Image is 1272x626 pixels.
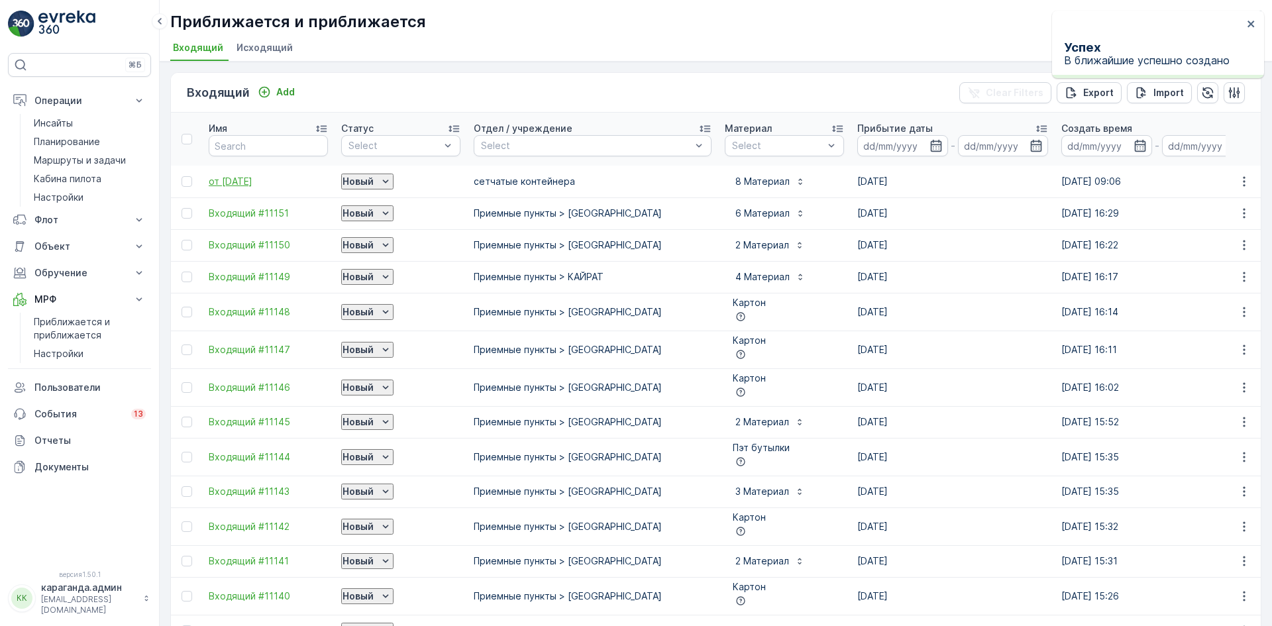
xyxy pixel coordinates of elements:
[8,286,151,313] button: МРФ
[38,11,95,37] img: logo_light-DOdMpM7g.png
[733,554,789,568] p: 2 Материал
[1055,166,1259,197] td: [DATE] 09:06
[341,237,394,253] button: Новый
[857,122,933,135] p: Прибытие даты
[182,176,192,187] div: Toggle Row Selected
[34,316,113,340] font: Приближается и приближается
[182,240,192,250] div: Toggle Row Selected
[851,476,1055,507] td: [DATE]
[182,344,192,355] div: Toggle Row Selected
[343,554,374,568] p: Новый
[8,207,151,233] button: Флот
[733,580,836,594] span: Картон
[733,296,836,309] a: Картон
[82,570,101,578] font: 1.50.1
[8,454,151,480] a: Документы
[8,581,151,615] button: ККкараганда.админ[EMAIL_ADDRESS][DOMAIN_NAME]
[28,114,151,132] a: Инсайты
[1055,577,1259,615] td: [DATE] 15:26
[474,485,712,498] p: Приемные пункты > [GEOGRAPHIC_DATA]
[28,344,151,363] a: Настройки
[959,82,1051,103] button: Clear Filters
[1127,82,1192,103] button: Import
[129,60,142,70] font: ⌘Б
[1055,368,1259,406] td: [DATE] 16:02
[474,238,712,252] p: Приемные пункты > [GEOGRAPHIC_DATA]
[851,406,1055,438] td: [DATE]
[341,449,394,465] button: Новый
[1055,438,1259,476] td: [DATE] 15:35
[1057,82,1122,103] button: Export
[41,582,122,593] font: караганда.админ
[59,570,82,578] font: версия
[343,305,374,319] p: Новый
[851,368,1055,406] td: [DATE]
[34,408,77,419] font: События
[28,132,151,151] a: Планирование
[209,207,328,220] span: Входящий #11151
[857,135,948,156] input: dd/mm/yyyy
[725,122,772,135] p: Материал
[209,415,328,429] a: Входящий #11145
[1055,545,1259,577] td: [DATE] 15:31
[28,151,151,170] a: Маршруты и задачи
[28,170,151,188] a: Кабина пилота
[733,334,836,347] span: Картон
[8,374,151,401] a: Пользователи
[474,520,712,533] p: Приемные пункты > [GEOGRAPHIC_DATA]
[209,305,328,319] a: Входящий #11148
[8,87,151,114] button: Операции
[209,270,328,284] a: Входящий #11149
[182,417,192,427] div: Toggle Row Selected
[851,261,1055,293] td: [DATE]
[1055,229,1259,261] td: [DATE] 16:22
[1061,122,1132,135] p: Создать время
[1055,197,1259,229] td: [DATE] 16:29
[951,138,955,154] p: -
[8,427,151,454] a: Отчеты
[1061,135,1152,156] input: dd/mm/yyyy
[209,175,328,188] a: от 10.09.2025
[34,348,83,359] font: Настройки
[341,519,394,535] button: Новый
[182,307,192,317] div: Toggle Row Selected
[341,174,394,189] button: Новый
[276,85,295,99] p: Add
[1247,19,1256,31] button: закрывать
[209,485,328,498] a: Входящий #11143
[343,343,374,356] p: Новый
[341,380,394,395] button: Новый
[209,343,328,356] a: Входящий #11147
[733,238,789,252] p: 2 Материал
[733,415,789,429] p: 2 Материал
[341,122,374,135] p: Статус
[725,481,813,502] button: 3 Материал
[733,511,836,524] span: Картон
[1064,54,1230,67] font: В ближайшие успешно создано
[343,485,374,498] p: Новый
[209,175,328,188] span: от [DATE]
[343,450,374,464] p: Новый
[182,556,192,566] div: Toggle Row Selected
[209,450,328,464] a: Входящий #11144
[851,507,1055,545] td: [DATE]
[725,266,814,287] button: 4 Материал
[17,593,27,603] font: КК
[209,381,328,394] a: Входящий #11146
[343,381,374,394] p: Новый
[733,441,836,454] a: Пэт бутылки
[34,267,87,278] font: Обручение
[1055,293,1259,331] td: [DATE] 16:14
[958,135,1049,156] input: dd/mm/yyyy
[182,272,192,282] div: Toggle Row Selected
[134,409,143,419] font: 13
[725,411,813,433] button: 2 Материал
[34,435,71,446] font: Отчеты
[34,136,100,147] font: Планирование
[851,438,1055,476] td: [DATE]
